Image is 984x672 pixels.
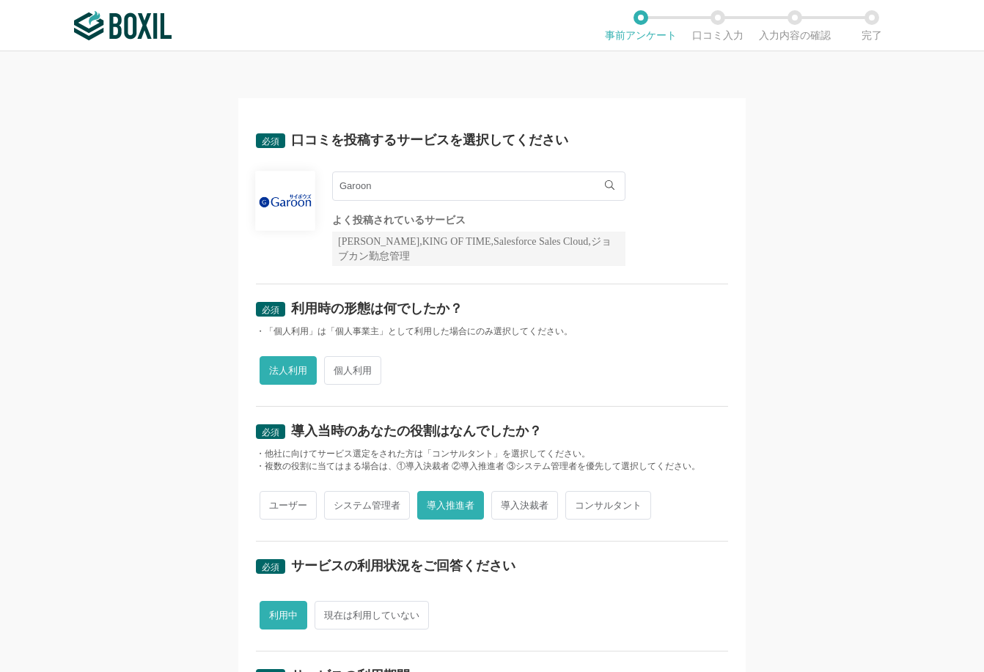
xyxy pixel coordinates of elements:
[679,10,756,41] li: 口コミ入力
[332,215,625,226] div: よく投稿されているサービス
[324,491,410,520] span: システム管理者
[262,427,279,437] span: 必須
[565,491,651,520] span: コンサルタント
[262,305,279,315] span: 必須
[756,10,833,41] li: 入力内容の確認
[291,133,568,147] div: 口コミを投稿するサービスを選択してください
[262,562,279,572] span: 必須
[417,491,484,520] span: 導入推進者
[256,325,728,338] div: ・「個人利用」は「個人事業主」として利用した場合にのみ選択してください。
[256,460,728,473] div: ・複数の役割に当てはまる場合は、①導入決裁者 ②導入推進者 ③システム管理者を優先して選択してください。
[291,302,463,315] div: 利用時の形態は何でしたか？
[260,491,317,520] span: ユーザー
[262,136,279,147] span: 必須
[332,171,625,201] input: サービス名で検索
[602,10,679,41] li: 事前アンケート
[491,491,558,520] span: 導入決裁者
[833,10,910,41] li: 完了
[291,559,515,572] div: サービスの利用状況をご回答ください
[256,448,728,460] div: ・他社に向けてサービス選定をされた方は「コンサルタント」を選択してください。
[260,356,317,385] span: 法人利用
[332,232,625,266] div: [PERSON_NAME],KING OF TIME,Salesforce Sales Cloud,ジョブカン勤怠管理
[74,11,172,40] img: ボクシルSaaS_ロゴ
[291,424,542,437] div: 導入当時のあなたの役割はなんでしたか？
[260,601,307,629] span: 利用中
[315,601,429,629] span: 現在は利用していない
[324,356,381,385] span: 個人利用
